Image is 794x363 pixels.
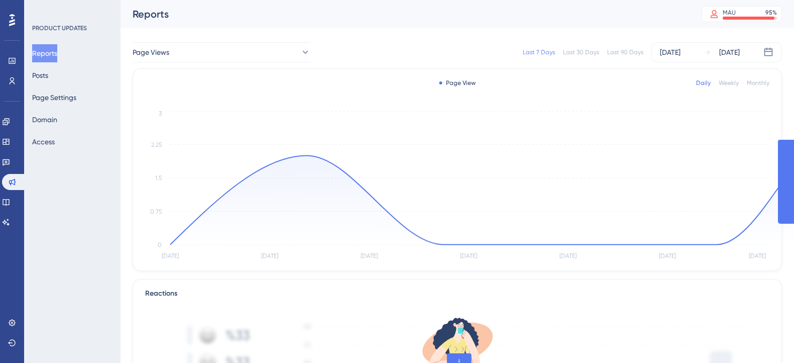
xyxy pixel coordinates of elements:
[133,42,310,62] button: Page Views
[32,88,76,107] button: Page Settings
[719,79,739,87] div: Weekly
[261,252,278,259] tspan: [DATE]
[32,24,87,32] div: PRODUCT UPDATES
[723,9,736,17] div: MAU
[150,208,162,215] tspan: 0.75
[607,48,643,56] div: Last 90 Days
[460,252,477,259] tspan: [DATE]
[162,252,179,259] tspan: [DATE]
[133,7,676,21] div: Reports
[696,79,711,87] div: Daily
[32,111,57,129] button: Domain
[765,9,777,17] div: 95 %
[660,46,680,58] div: [DATE]
[659,252,676,259] tspan: [DATE]
[719,46,740,58] div: [DATE]
[749,252,766,259] tspan: [DATE]
[155,174,162,181] tspan: 1.5
[563,48,599,56] div: Last 30 Days
[145,288,769,300] div: Reactions
[752,323,782,353] iframe: UserGuiding AI Assistant Launcher
[32,66,48,84] button: Posts
[32,44,57,62] button: Reports
[747,79,769,87] div: Monthly
[133,46,169,58] span: Page Views
[361,252,378,259] tspan: [DATE]
[159,110,162,117] tspan: 3
[523,48,555,56] div: Last 7 Days
[32,133,55,151] button: Access
[559,252,577,259] tspan: [DATE]
[151,141,162,148] tspan: 2.25
[158,241,162,248] tspan: 0
[439,79,476,87] div: Page View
